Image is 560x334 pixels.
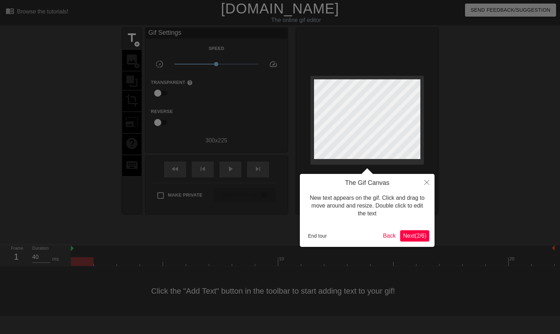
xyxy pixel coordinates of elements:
button: Back [380,230,399,242]
button: Next [400,230,429,242]
button: End tour [305,231,330,241]
h4: The Gif Canvas [305,179,429,187]
div: New text appears on the gif. Click and drag to move around and resize. Double click to edit the text [305,187,429,225]
span: Next ( 2 / 6 ) [403,233,426,239]
button: Close [419,174,435,190]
